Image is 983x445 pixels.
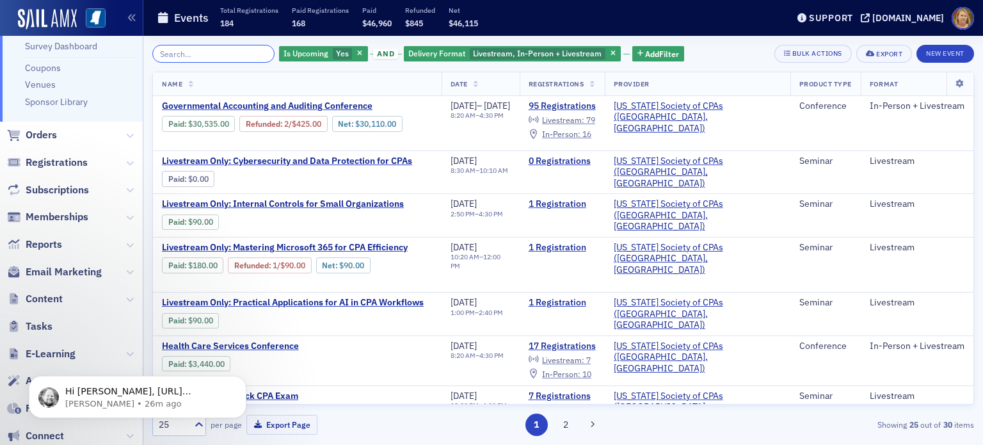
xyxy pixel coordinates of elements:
[162,156,412,167] a: Livestream Only: Cybersecurity and Data Protection for CPAs
[856,45,912,63] button: Export
[870,297,964,309] div: Livestream
[614,79,650,88] span: Provider
[162,242,433,254] a: Livestream Only: Mastering Microsoft 365 for CPA Efficiency
[26,183,89,197] span: Subscriptions
[77,8,106,30] a: View Homepage
[799,391,852,402] div: Seminar
[952,7,974,29] span: Profile
[26,156,88,170] span: Registrations
[26,210,88,224] span: Memberships
[614,242,781,276] span: Mississippi Society of CPAs (Ridgeland, MS)
[168,119,188,129] span: :
[473,48,602,58] span: Livestream, In-Person + Livestream
[709,419,974,430] div: Showing out of items
[554,414,577,436] button: 2
[234,261,269,270] a: Refunded
[162,257,223,273] div: Paid: 2 - $18000
[26,128,57,142] span: Orders
[7,292,63,306] a: Content
[582,369,591,379] span: 10
[451,252,479,261] time: 10:20 AM
[234,261,273,270] span: :
[168,316,184,325] a: Paid
[529,115,595,125] a: Livestream: 79
[162,101,377,112] span: Governmental Accounting and Auditing Conference
[774,45,852,63] button: Bulk Actions
[162,198,404,210] a: Livestream Only: Internal Controls for Small Organizations
[162,79,182,88] span: Name
[7,401,62,416] a: Finance
[246,415,317,435] button: Export Page
[799,198,852,210] div: Seminar
[614,341,781,375] span: Mississippi Society of CPAs (Ridgeland, MS)
[451,111,511,120] div: –
[529,242,596,254] a: 1 Registration
[529,79,584,88] span: Registrations
[25,96,88,108] a: Sponsor Library
[405,18,423,28] span: $845
[542,369,580,379] span: In-Person :
[916,45,974,63] button: New Event
[614,242,781,276] a: [US_STATE] Society of CPAs ([GEOGRAPHIC_DATA], [GEOGRAPHIC_DATA])
[168,174,184,184] a: Paid
[355,119,396,129] span: $30,110.00
[451,166,508,175] div: –
[18,9,77,29] img: SailAMX
[220,18,234,28] span: 184
[86,8,106,28] img: SailAMX
[449,18,478,28] span: $46,115
[861,13,948,22] button: [DOMAIN_NAME]
[870,101,964,112] div: In-Person + Livestream
[188,316,213,325] span: $90.00
[284,48,328,58] span: Is Upcoming
[799,156,852,167] div: Seminar
[529,198,596,210] a: 1 Registration
[872,12,944,24] div: [DOMAIN_NAME]
[246,119,284,129] span: :
[292,119,321,129] span: $425.00
[614,297,781,331] span: Mississippi Society of CPAs (Ridgeland, MS)
[479,166,508,175] time: 10:10 AM
[792,50,842,57] div: Bulk Actions
[228,257,311,273] div: Refunded: 2 - $18000
[451,253,511,270] div: –
[7,128,57,142] a: Orders
[451,401,507,410] div: –
[332,116,403,131] div: Net: $3011000
[10,349,266,439] iframe: Intercom notifications message
[7,156,88,170] a: Registrations
[614,391,781,425] a: [US_STATE] Society of CPAs ([GEOGRAPHIC_DATA], [GEOGRAPHIC_DATA])
[246,119,280,129] a: Refunded
[614,341,781,375] a: [US_STATE] Society of CPAs ([GEOGRAPHIC_DATA], [GEOGRAPHIC_DATA])
[162,297,424,309] a: Livestream Only: Practical Applications for AI in CPA Workflows
[292,18,305,28] span: 168
[168,261,184,270] a: Paid
[799,242,852,254] div: Seminar
[870,156,964,167] div: Livestream
[25,62,61,74] a: Coupons
[529,129,591,140] a: In-Person: 16
[479,351,504,360] time: 4:30 PM
[25,79,56,90] a: Venues
[174,10,209,26] h1: Events
[168,174,188,184] span: :
[26,320,52,334] span: Tasks
[451,296,477,308] span: [DATE]
[279,46,368,62] div: Yes
[614,156,781,190] span: Mississippi Society of CPAs (Ridgeland, MS)
[336,48,349,58] span: Yes
[220,6,278,15] p: Total Registrations
[162,341,377,352] a: Health Care Services Conference
[152,45,275,63] input: Search…
[168,119,184,129] a: Paid
[362,6,392,15] p: Paid
[586,115,595,125] span: 79
[162,214,219,230] div: Paid: 3 - $9000
[799,79,852,88] span: Product Type
[168,261,188,270] span: :
[529,297,596,309] a: 1 Registration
